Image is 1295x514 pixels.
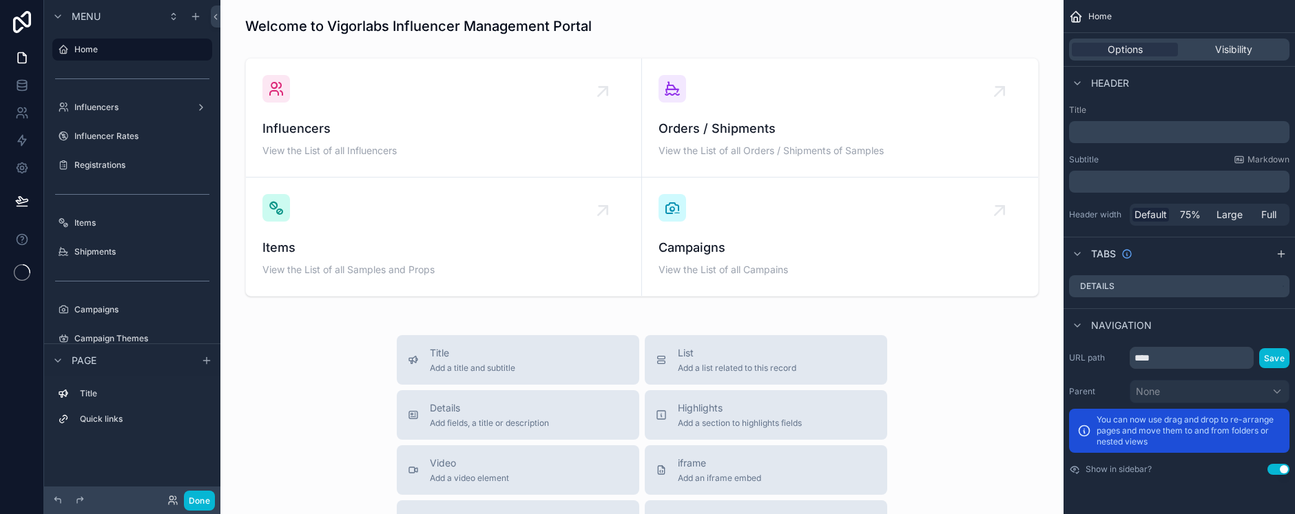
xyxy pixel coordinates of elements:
span: Visibility [1215,43,1252,56]
label: Title [80,388,207,399]
button: VideoAdd a video element [397,445,639,495]
span: Tabs [1091,247,1116,261]
span: Video [430,456,509,470]
label: Influencers [74,102,190,113]
span: Large [1216,208,1243,222]
label: Shipments [74,246,209,257]
span: Default [1135,208,1167,222]
span: Add a video element [430,473,509,484]
label: Details [1080,281,1115,292]
button: Save [1259,348,1289,368]
span: Navigation [1091,319,1152,332]
span: 75% [1180,208,1201,222]
button: TitleAdd a title and subtitle [397,335,639,385]
span: Add a title and subtitle [430,363,515,374]
a: Home [52,39,212,61]
label: Registrations [74,160,209,171]
span: Details [430,401,549,415]
a: Shipments [52,241,212,263]
span: iframe [678,456,761,470]
button: iframeAdd an iframe embed [645,445,887,495]
span: Options [1108,43,1143,56]
span: Page [72,354,96,367]
a: Influencers [52,96,212,118]
span: Add a section to highlights fields [678,418,802,429]
a: Registrations [52,154,212,176]
span: List [678,346,796,360]
span: Add fields, a title or description [430,418,549,429]
a: Items [52,212,212,234]
label: Parent [1069,386,1124,397]
button: None [1130,380,1289,403]
button: DetailsAdd fields, a title or description [397,390,639,440]
span: Header [1091,76,1129,90]
span: Add a list related to this record [678,363,796,374]
span: Menu [72,10,101,23]
label: Campaigns [74,304,209,315]
label: URL path [1069,352,1124,363]
span: Markdown [1247,154,1289,165]
a: Influencer Rates [52,125,212,147]
label: Subtitle [1069,154,1099,165]
div: scrollable content [1069,121,1289,143]
label: Items [74,217,209,228]
label: Campaign Themes [74,333,209,344]
label: Show in sidebar? [1086,464,1152,475]
button: HighlightsAdd a section to highlights fields [645,390,887,440]
a: Markdown [1234,154,1289,165]
label: Home [74,44,204,55]
span: Add an iframe embed [678,473,761,484]
a: Campaign Themes [52,328,212,350]
p: You can now use drag and drop to re-arrange pages and move them to and from folders or nested views [1097,414,1281,447]
button: ListAdd a list related to this record [645,335,887,385]
a: Campaigns [52,299,212,321]
label: Quick links [80,414,207,425]
label: Title [1069,105,1289,116]
span: Full [1261,208,1276,222]
span: Home [1088,11,1112,22]
div: scrollable content [44,376,220,444]
span: Highlights [678,401,802,415]
label: Header width [1069,209,1124,220]
span: None [1136,385,1160,398]
span: Title [430,346,515,360]
label: Influencer Rates [74,131,209,142]
div: scrollable content [1069,171,1289,193]
button: Done [184,491,215,511]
